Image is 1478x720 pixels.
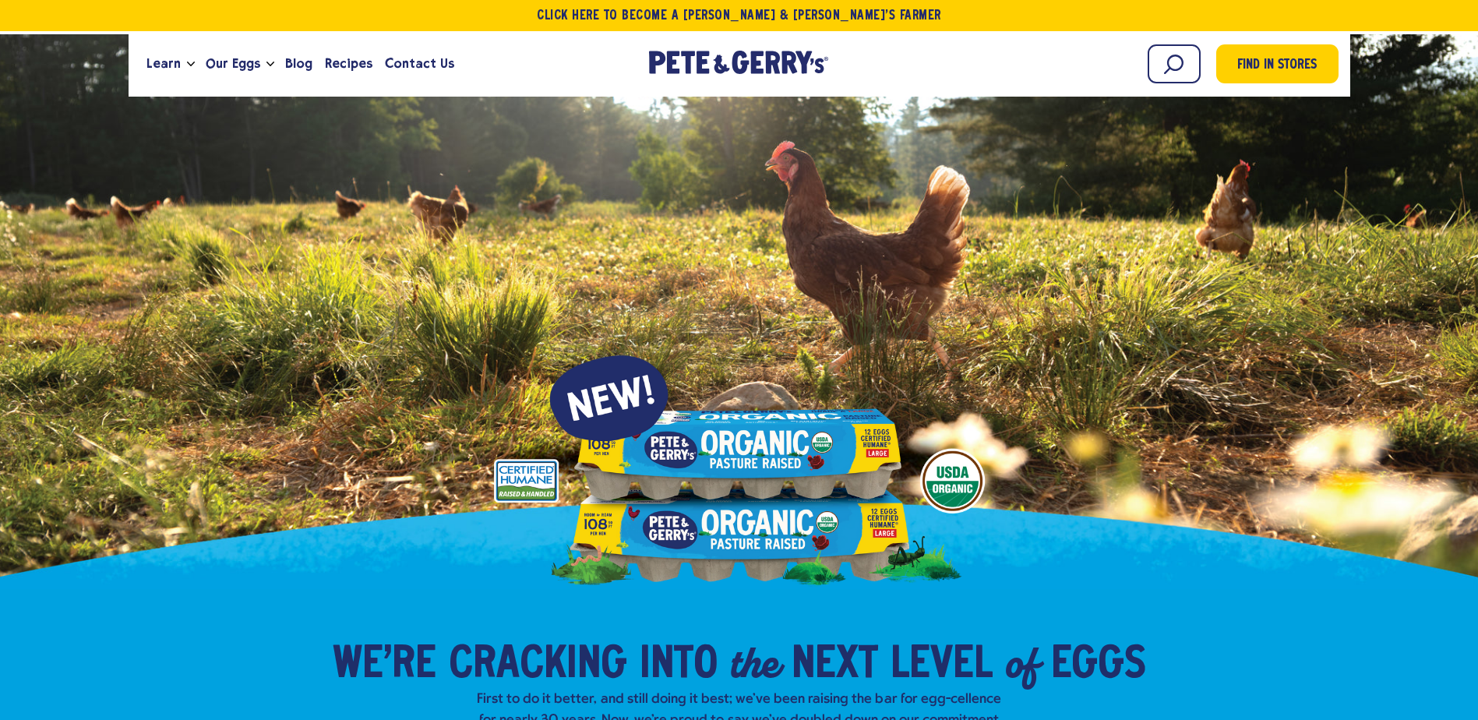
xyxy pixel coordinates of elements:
span: Our Eggs [206,54,260,73]
span: Learn [146,54,181,73]
span: into [640,642,718,689]
span: Contact Us [385,54,454,73]
span: Find in Stores [1237,55,1317,76]
button: Open the dropdown menu for Learn [187,62,195,67]
a: Find in Stores [1216,44,1339,83]
a: Our Eggs [199,43,266,85]
span: Cracking [449,642,627,689]
a: Blog [279,43,319,85]
input: Search [1148,44,1201,83]
button: Open the dropdown menu for Our Eggs [266,62,274,67]
span: Blog [285,54,312,73]
span: Eggs​ [1051,642,1146,689]
span: Level [891,642,993,689]
span: Next [792,642,878,689]
em: of [1005,634,1039,690]
a: Contact Us [379,43,460,85]
a: Learn [140,43,187,85]
a: Recipes [319,43,379,85]
span: We’re [333,642,436,689]
em: the [730,634,779,690]
span: Recipes [325,54,372,73]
